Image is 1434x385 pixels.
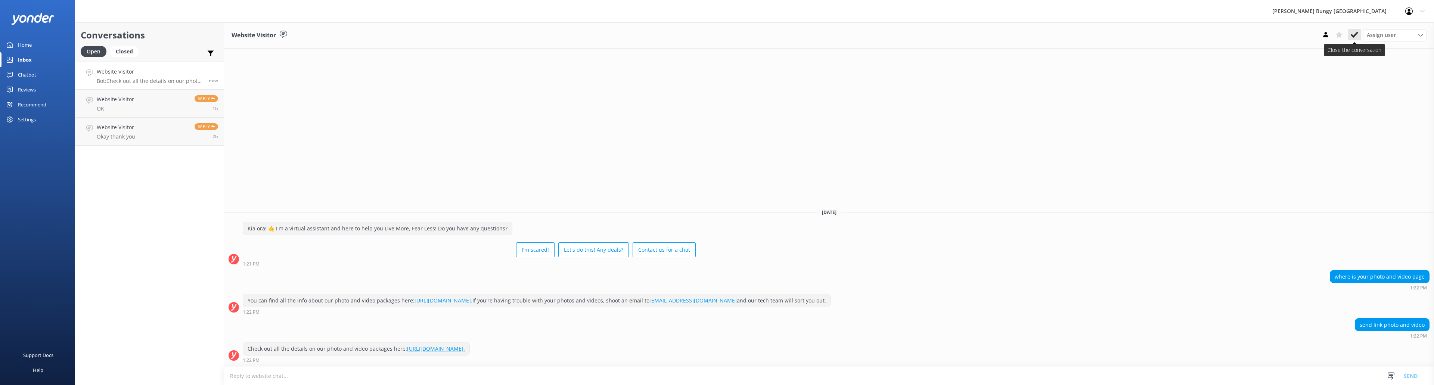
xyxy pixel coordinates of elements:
[1330,285,1430,290] div: Sep 14 2025 01:22pm (UTC +12:00) Pacific/Auckland
[212,133,218,140] span: Sep 14 2025 11:08am (UTC +12:00) Pacific/Auckland
[97,133,135,140] p: Okay thank you
[243,294,831,307] div: You can find all the info about our photo and video packages here: If you're having trouble with ...
[1355,333,1430,338] div: Sep 14 2025 01:22pm (UTC +12:00) Pacific/Auckland
[243,342,469,355] div: Check out all the details on our photo and video packages here:
[81,28,218,42] h2: Conversations
[817,209,841,215] span: [DATE]
[18,37,32,52] div: Home
[18,82,36,97] div: Reviews
[232,31,276,40] h3: Website Visitor
[18,112,36,127] div: Settings
[1330,270,1429,283] div: where is your photo and video page
[516,242,555,257] button: I'm scared!
[243,262,260,266] strong: 1:21 PM
[243,222,512,235] div: Kia ora! 🤙 I'm a virtual assistant and here to help you Live More, Fear Less! Do you have any que...
[1367,31,1396,39] span: Assign user
[97,123,135,131] h4: Website Visitor
[415,297,472,304] a: [URL][DOMAIN_NAME].
[18,52,32,67] div: Inbox
[1410,286,1427,290] strong: 1:22 PM
[558,242,629,257] button: Let's do this! Any deals?
[18,67,36,82] div: Chatbot
[11,13,54,25] img: yonder-white-logo.png
[243,310,260,314] strong: 1:22 PM
[243,358,260,363] strong: 1:22 PM
[1363,29,1427,41] div: Assign User
[97,95,134,103] h4: Website Visitor
[649,297,737,304] a: [EMAIL_ADDRESS][DOMAIN_NAME]
[75,62,224,90] a: Website VisitorBot:Check out all the details on our photo and video packages here: [URL][DOMAIN_N...
[633,242,696,257] button: Contact us for a chat
[407,345,465,352] a: [URL][DOMAIN_NAME].
[243,357,470,363] div: Sep 14 2025 01:22pm (UTC +12:00) Pacific/Auckland
[18,97,46,112] div: Recommend
[75,90,224,118] a: Website VisitorOKReply1h
[212,105,218,112] span: Sep 14 2025 11:51am (UTC +12:00) Pacific/Auckland
[243,309,831,314] div: Sep 14 2025 01:22pm (UTC +12:00) Pacific/Auckland
[209,77,218,84] span: Sep 14 2025 01:22pm (UTC +12:00) Pacific/Auckland
[81,47,110,55] a: Open
[23,348,53,363] div: Support Docs
[195,123,218,130] span: Reply
[97,105,134,112] p: OK
[97,78,203,84] p: Bot: Check out all the details on our photo and video packages here: [URL][DOMAIN_NAME].
[110,47,142,55] a: Closed
[33,363,43,378] div: Help
[97,68,203,76] h4: Website Visitor
[75,118,224,146] a: Website VisitorOkay thank youReply2h
[110,46,139,57] div: Closed
[1410,334,1427,338] strong: 1:22 PM
[195,95,218,102] span: Reply
[81,46,106,57] div: Open
[1355,319,1429,331] div: send link photo and video
[243,261,696,266] div: Sep 14 2025 01:21pm (UTC +12:00) Pacific/Auckland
